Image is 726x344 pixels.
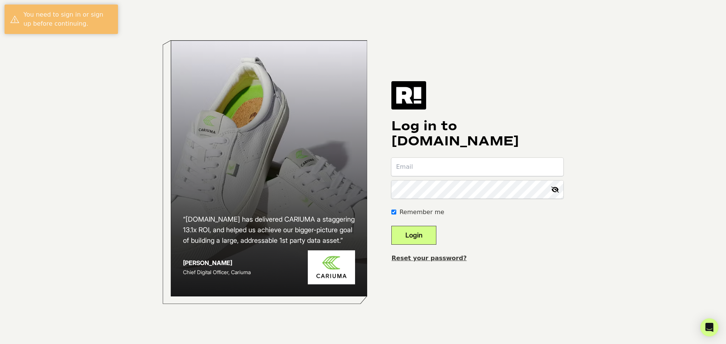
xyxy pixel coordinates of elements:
div: You need to sign in or sign up before continuing. [23,10,112,28]
strong: [PERSON_NAME] [183,259,232,267]
input: Email [391,158,563,176]
h2: “[DOMAIN_NAME] has delivered CARIUMA a staggering 13.1x ROI, and helped us achieve our bigger-pic... [183,214,355,246]
label: Remember me [399,208,444,217]
a: Reset your password? [391,255,467,262]
span: Chief Digital Officer, Cariuma [183,269,251,275]
img: Cariuma [308,250,355,285]
h1: Log in to [DOMAIN_NAME] [391,119,563,149]
button: Login [391,226,436,245]
div: Open Intercom Messenger [700,318,718,336]
img: Retention.com [391,81,426,109]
